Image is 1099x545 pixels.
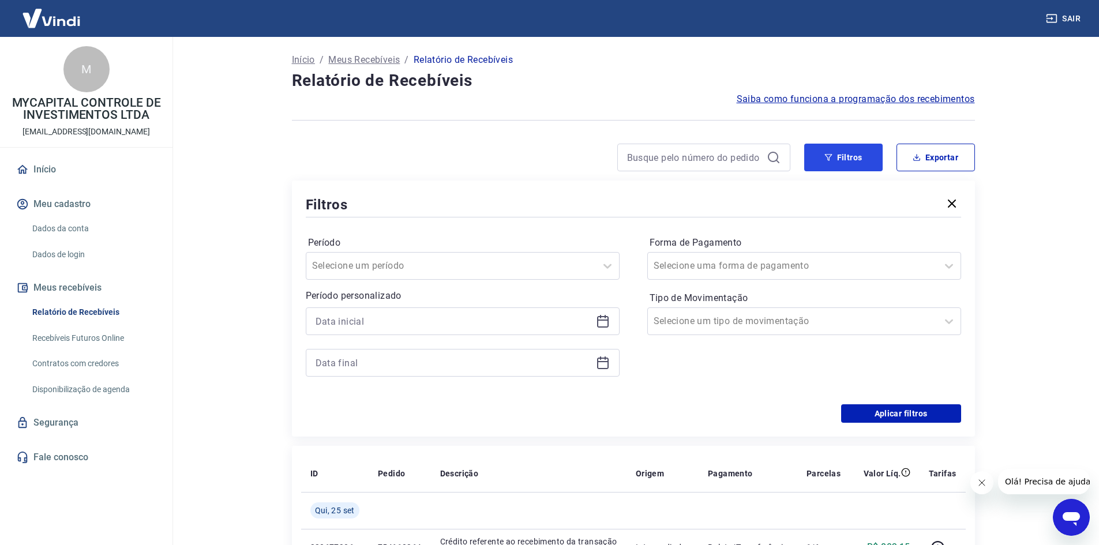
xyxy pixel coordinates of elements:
button: Meu cadastro [14,191,159,217]
span: Olá! Precisa de ajuda? [7,8,97,17]
input: Data final [316,354,591,371]
p: Valor Líq. [864,468,901,479]
p: Parcelas [807,468,841,479]
input: Data inicial [316,313,591,330]
a: Início [292,53,315,67]
p: / [404,53,408,67]
p: Pedido [378,468,405,479]
iframe: Botão para abrir a janela de mensagens [1053,499,1090,536]
div: M [63,46,110,92]
p: [EMAIL_ADDRESS][DOMAIN_NAME] [22,126,150,138]
p: Período personalizado [306,289,620,303]
a: Disponibilização de agenda [28,378,159,401]
label: Forma de Pagamento [650,236,959,250]
iframe: Mensagem da empresa [998,469,1090,494]
h4: Relatório de Recebíveis [292,69,975,92]
label: Tipo de Movimentação [650,291,959,305]
a: Contratos com credores [28,352,159,375]
a: Início [14,157,159,182]
span: Qui, 25 set [315,505,355,516]
a: Recebíveis Futuros Online [28,326,159,350]
a: Dados de login [28,243,159,266]
a: Saiba como funciona a programação dos recebimentos [737,92,975,106]
button: Meus recebíveis [14,275,159,300]
p: Pagamento [708,468,753,479]
button: Sair [1044,8,1085,29]
a: Relatório de Recebíveis [28,300,159,324]
img: Vindi [14,1,89,36]
p: / [320,53,324,67]
button: Aplicar filtros [841,404,961,423]
button: Exportar [897,144,975,171]
p: ID [310,468,318,479]
input: Busque pelo número do pedido [627,149,762,166]
a: Segurança [14,410,159,435]
p: Tarifas [929,468,957,479]
p: Origem [636,468,664,479]
label: Período [308,236,617,250]
p: Descrição [440,468,479,479]
iframe: Fechar mensagem [970,471,993,494]
button: Filtros [804,144,883,171]
p: Relatório de Recebíveis [414,53,513,67]
p: MYCAPITAL CONTROLE DE INVESTIMENTOS LTDA [9,97,163,121]
h5: Filtros [306,196,348,214]
a: Fale conosco [14,445,159,470]
a: Dados da conta [28,217,159,240]
a: Meus Recebíveis [328,53,400,67]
